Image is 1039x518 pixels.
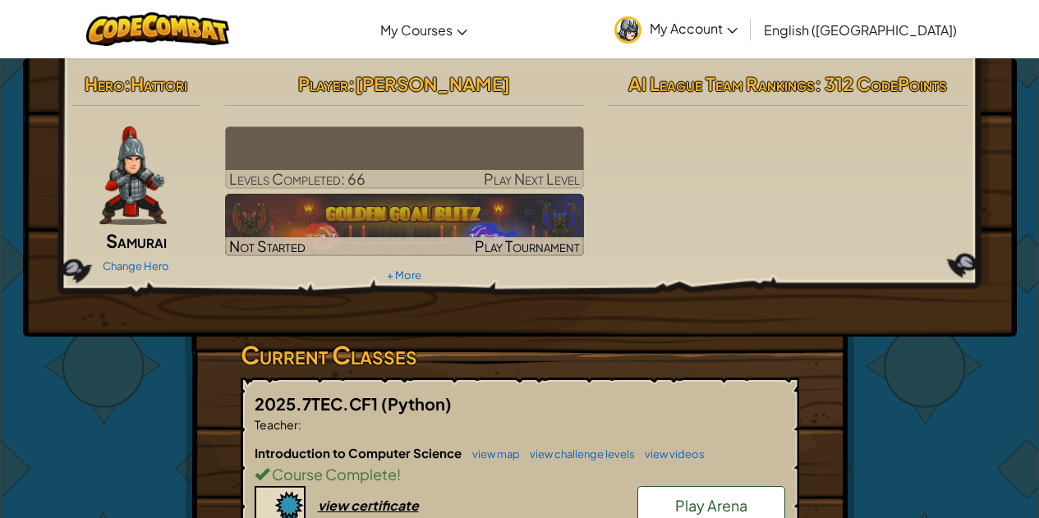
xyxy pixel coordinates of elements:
[764,21,957,39] span: English ([GEOGRAPHIC_DATA])
[606,3,746,55] a: My Account
[372,7,476,52] a: My Courses
[255,445,464,461] span: Introduction to Computer Science
[637,447,705,461] a: view videos
[298,417,301,432] span: :
[815,72,947,95] span: : 312 CodePoints
[355,72,510,95] span: [PERSON_NAME]
[380,21,453,39] span: My Courses
[387,268,421,282] a: + More
[124,72,131,95] span: :
[225,126,584,189] a: Play Next Level
[522,447,635,461] a: view challenge levels
[628,72,815,95] span: AI League Team Rankings
[229,169,365,188] span: Levels Completed: 66
[484,169,580,188] span: Play Next Level
[86,12,230,46] img: CodeCombat logo
[348,72,355,95] span: :
[255,417,298,432] span: Teacher
[464,447,520,461] a: view map
[756,7,965,52] a: English ([GEOGRAPHIC_DATA])
[103,259,169,273] a: Change Hero
[269,465,397,484] span: Course Complete
[318,497,419,514] div: view certificate
[225,194,584,256] a: Not StartedPlay Tournament
[675,496,747,515] span: Play Arena
[650,20,738,37] span: My Account
[229,236,306,255] span: Not Started
[397,465,401,484] span: !
[381,393,452,414] span: (Python)
[225,194,584,256] img: Golden Goal
[255,393,381,414] span: 2025.7TEC.CF1
[255,497,419,514] a: view certificate
[241,337,799,374] h3: Current Classes
[131,72,187,95] span: Hattori
[614,16,641,44] img: avatar
[85,72,124,95] span: Hero
[99,126,167,225] img: samurai.pose.png
[475,236,580,255] span: Play Tournament
[298,72,348,95] span: Player
[106,229,167,252] span: Samurai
